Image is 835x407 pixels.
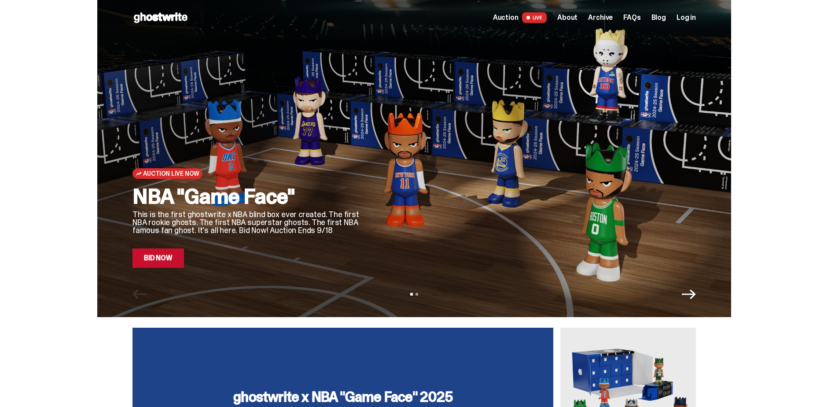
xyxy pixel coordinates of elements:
a: Log in [677,14,696,21]
a: Bid Now [132,248,184,268]
button: View slide 2 [416,293,418,296]
span: Auction [493,14,519,21]
span: LIVE [522,12,547,23]
p: This is the first ghostwrite x NBA blind box ever created. The first NBA rookie ghosts. The first... [132,211,361,234]
h3: ghostwrite x NBA "Game Face" 2025 [233,390,452,404]
button: View slide 1 [410,293,413,296]
a: Blog [651,14,666,21]
span: Auction Live Now [143,170,199,177]
a: Auction LIVE [493,12,547,23]
button: Next [682,287,696,301]
a: FAQs [623,14,640,21]
a: Archive [588,14,613,21]
a: About [557,14,578,21]
h2: NBA "Game Face" [132,186,361,207]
